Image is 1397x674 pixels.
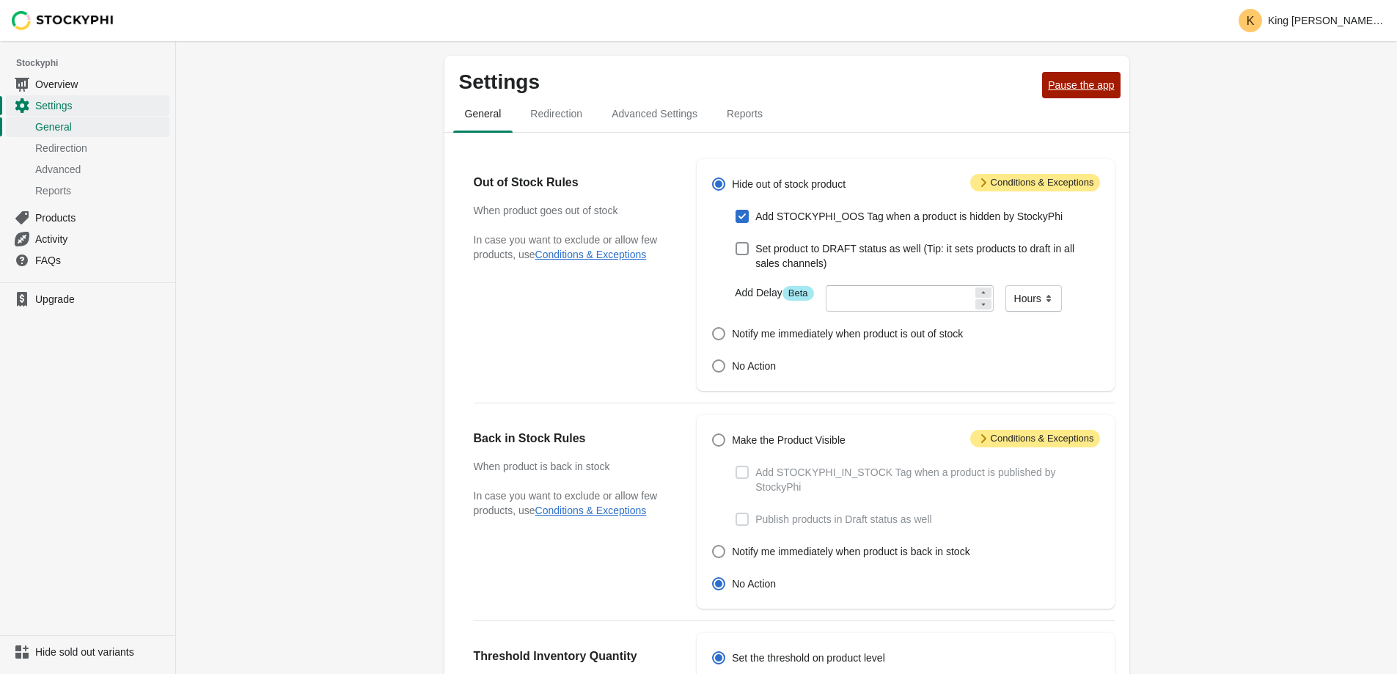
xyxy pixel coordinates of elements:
a: General [6,116,169,137]
button: general [450,95,516,133]
span: Avatar with initials K [1239,9,1262,32]
button: Conditions & Exceptions [535,505,647,516]
a: Products [6,207,169,228]
span: No Action [732,576,776,591]
span: Products [35,210,166,225]
span: Conditions & Exceptions [970,430,1100,447]
span: Hide sold out variants [35,645,166,659]
a: Reports [6,180,169,201]
a: Settings [6,95,169,116]
span: Set product to DRAFT status as well (Tip: it sets products to draft in all sales channels) [755,241,1099,271]
a: Redirection [6,137,169,158]
p: King [PERSON_NAME] and Goldfish [1268,15,1385,26]
span: Hide out of stock product [732,177,846,191]
button: Pause the app [1042,72,1120,98]
span: Conditions & Exceptions [970,174,1100,191]
p: In case you want to exclude or allow few products, use [474,232,668,262]
a: FAQs [6,249,169,271]
span: Pause the app [1048,79,1114,91]
h2: Back in Stock Rules [474,430,668,447]
span: FAQs [35,253,166,268]
span: Overview [35,77,166,92]
a: Upgrade [6,289,169,309]
span: Add STOCKYPHI_OOS Tag when a product is hidden by StockyPhi [755,209,1063,224]
h3: When product is back in stock [474,459,668,474]
span: Publish products in Draft status as well [755,512,931,527]
h3: When product goes out of stock [474,203,668,218]
span: General [453,100,513,127]
span: Reports [715,100,774,127]
a: Advanced [6,158,169,180]
a: Activity [6,228,169,249]
span: Redirection [35,141,166,155]
h2: Out of Stock Rules [474,174,668,191]
span: Upgrade [35,292,166,307]
span: No Action [732,359,776,373]
h2: Threshold Inventory Quantity [474,648,668,665]
button: Conditions & Exceptions [535,249,647,260]
span: Reports [35,183,166,198]
span: Settings [35,98,166,113]
button: reports [712,95,777,133]
text: K [1247,15,1255,27]
a: Hide sold out variants [6,642,169,662]
p: In case you want to exclude or allow few products, use [474,488,668,518]
span: Add STOCKYPHI_IN_STOCK Tag when a product is published by StockyPhi [755,465,1099,494]
span: Activity [35,232,166,246]
span: Make the Product Visible [732,433,846,447]
p: Settings [459,70,1037,94]
span: Beta [782,286,814,301]
img: Stockyphi [12,11,114,30]
span: Notify me immediately when product is back in stock [732,544,969,559]
span: Advanced [35,162,166,177]
span: Set the threshold on product level [732,651,885,665]
button: Advanced settings [597,95,712,133]
label: Add Delay [735,285,813,301]
button: Avatar with initials KKing [PERSON_NAME] and Goldfish [1233,6,1391,35]
button: redirection [516,95,597,133]
span: Notify me immediately when product is out of stock [732,326,963,341]
a: Overview [6,73,169,95]
span: Redirection [518,100,594,127]
span: General [35,120,166,134]
span: Stockyphi [16,56,175,70]
span: Advanced Settings [600,100,709,127]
